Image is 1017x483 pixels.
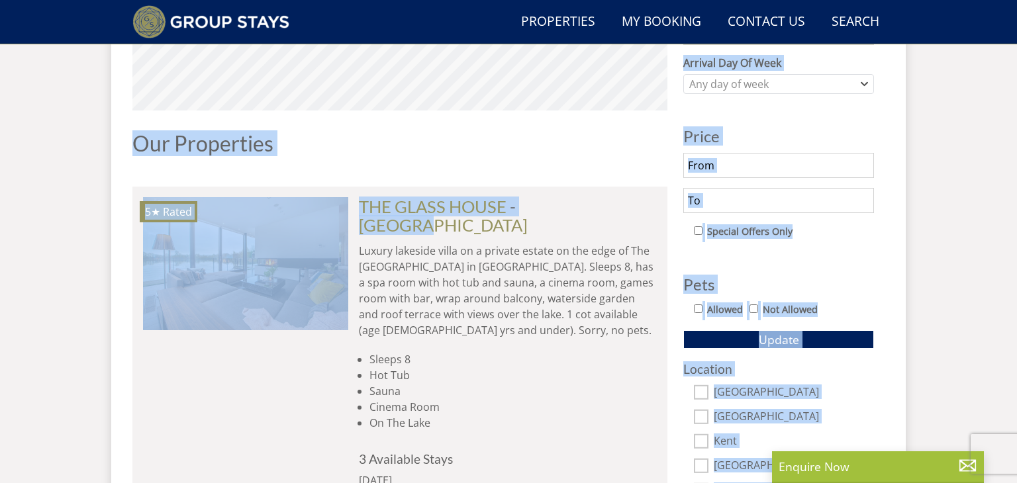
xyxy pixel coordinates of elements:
[369,399,657,415] li: Cinema Room
[714,410,874,425] label: [GEOGRAPHIC_DATA]
[359,197,507,216] a: THE GLASS HOUSE
[359,243,657,338] p: Luxury lakeside villa on a private estate on the edge of The [GEOGRAPHIC_DATA] in [GEOGRAPHIC_DAT...
[826,7,885,37] a: Search
[683,55,874,71] label: Arrival Day Of Week
[143,197,348,329] a: 5★ Rated
[359,452,657,466] h4: 3 Available Stays
[369,383,657,399] li: Sauna
[616,7,706,37] a: My Booking
[163,204,192,219] span: Rated
[683,74,874,94] div: Combobox
[707,302,743,317] label: Allowed
[683,362,874,376] h3: Location
[759,331,799,347] span: Update
[779,458,977,475] p: Enquire Now
[683,330,874,349] button: Update
[714,435,874,449] label: Kent
[683,128,874,145] h3: Price
[714,386,874,400] label: [GEOGRAPHIC_DATA]
[683,153,874,178] input: From
[369,367,657,383] li: Hot Tub
[369,415,657,431] li: On The Lake
[763,302,818,317] label: Not Allowed
[686,77,857,91] div: Any day of week
[683,276,874,293] h3: Pets
[132,132,667,155] h1: Our Properties
[369,351,657,367] li: Sleeps 8
[516,7,601,37] a: Properties
[143,197,348,329] img: open-uri20240201-25-12cbeu.original.
[683,188,874,213] input: To
[707,224,793,239] label: Special Offers Only
[132,5,289,38] img: Group Stays
[145,204,160,219] span: THE GLASS HOUSE has a 5 star rating under the Quality in Tourism Scheme
[714,459,874,474] label: [GEOGRAPHIC_DATA]
[359,215,528,235] a: [GEOGRAPHIC_DATA]
[359,197,528,235] span: -
[722,7,810,37] a: Contact Us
